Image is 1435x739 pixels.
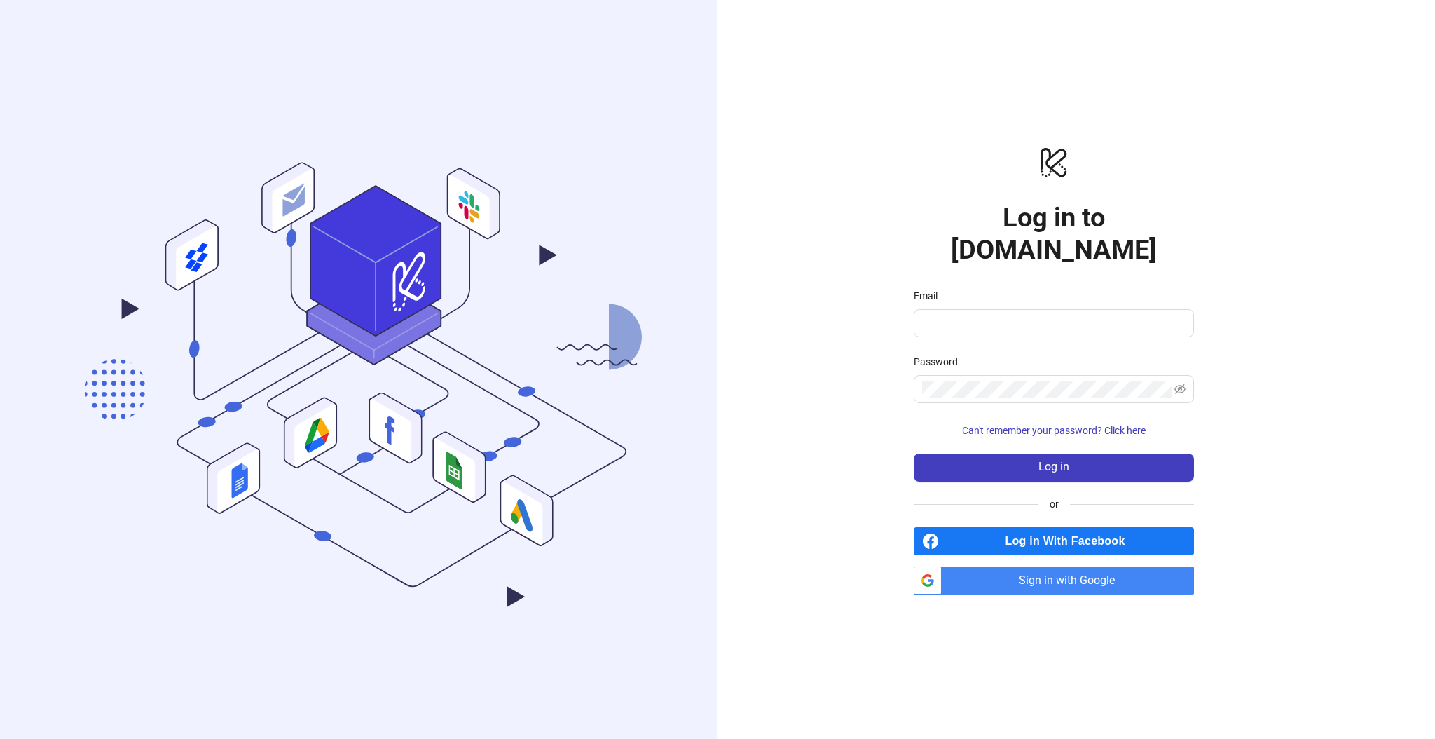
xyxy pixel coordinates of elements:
[922,315,1183,332] input: Email
[1038,461,1069,473] span: Log in
[914,354,967,369] label: Password
[914,288,947,304] label: Email
[914,425,1194,436] a: Can't remember your password? Click here
[922,381,1172,398] input: Password
[914,420,1194,442] button: Can't remember your password? Click here
[1174,384,1186,395] span: eye-invisible
[914,567,1194,595] a: Sign in with Google
[962,425,1146,436] span: Can't remember your password? Click here
[1038,496,1070,512] span: or
[947,567,1194,595] span: Sign in with Google
[914,201,1194,266] h1: Log in to [DOMAIN_NAME]
[945,527,1194,555] span: Log in With Facebook
[914,527,1194,555] a: Log in With Facebook
[914,454,1194,482] button: Log in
